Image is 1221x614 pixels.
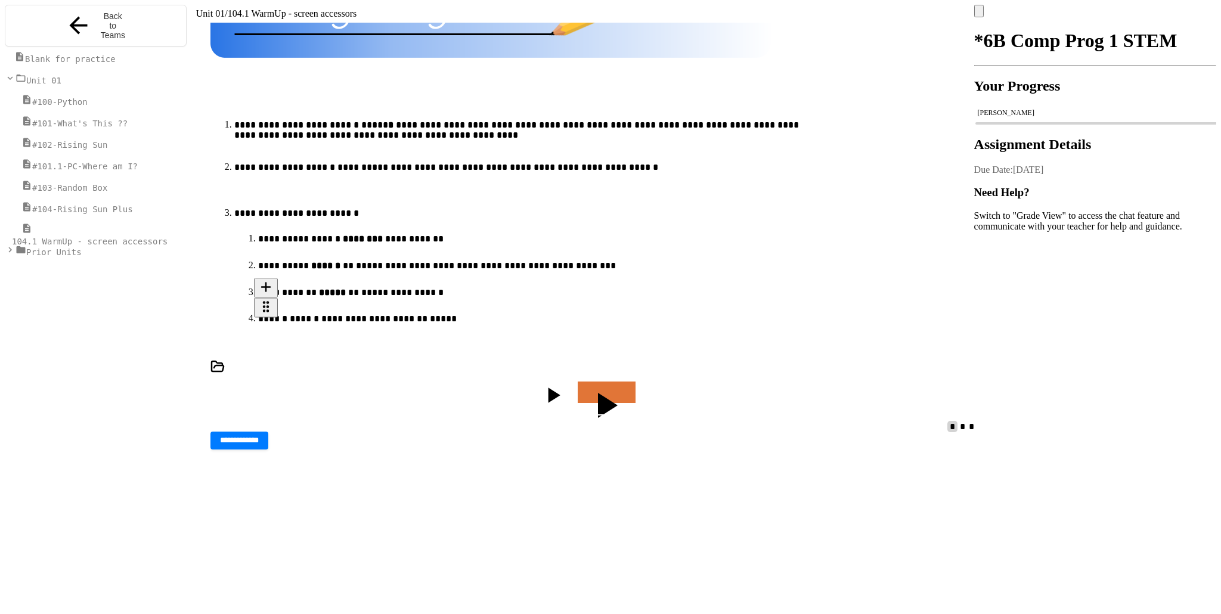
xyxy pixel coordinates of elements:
div: [PERSON_NAME] [978,108,1213,117]
span: 104.1 WarmUp - screen accessors [12,237,168,246]
p: Switch to "Grade View" to access the chat feature and communicate with your teacher for help and ... [974,210,1216,232]
span: Back to Teams [99,11,126,40]
h1: *6B Comp Prog 1 STEM [974,30,1216,52]
span: #102-Rising Sun [32,140,107,150]
span: #100-Python [32,97,88,107]
span: #101.1-PC-Where am I? [32,162,138,171]
span: Prior Units [26,247,82,257]
h2: Your Progress [974,78,1216,94]
span: / [225,8,227,18]
span: [DATE] [1013,165,1044,175]
button: Back to Teams [5,5,187,46]
span: #103-Random Box [32,183,107,193]
span: 104.1 WarmUp - screen accessors [228,8,357,18]
span: Unit 01 [26,76,61,85]
span: #101-What's This ?? [32,119,128,128]
span: #104-Rising Sun Plus [32,204,133,214]
h2: Assignment Details [974,137,1216,153]
span: Unit 01 [196,8,225,18]
h3: Need Help? [974,186,1216,199]
span: Blank for practice [25,54,116,64]
div: My Account [974,5,1216,17]
span: Due Date: [974,165,1013,175]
